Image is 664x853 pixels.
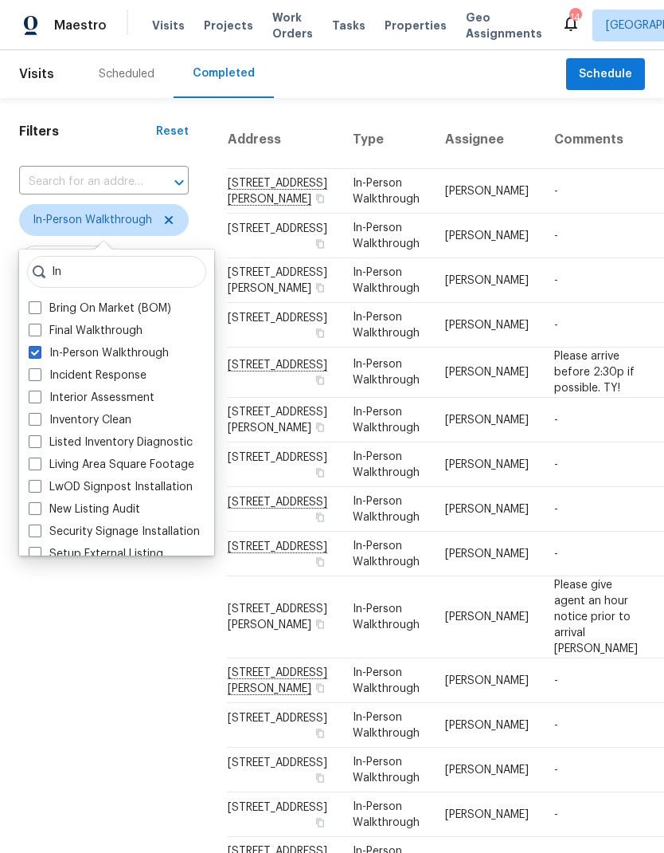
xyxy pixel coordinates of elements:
[313,816,327,830] button: Copy Address
[19,170,144,195] input: Search for an address...
[227,576,340,658] td: [STREET_ADDRESS][PERSON_NAME]
[340,169,432,214] td: In-Person Walkthrough
[156,124,189,140] div: Reset
[340,111,432,169] th: Type
[29,390,154,406] label: Interior Assessment
[432,442,541,487] td: [PERSON_NAME]
[29,368,146,383] label: Incident Response
[579,65,632,85] span: Schedule
[541,748,650,792] td: -
[541,487,650,532] td: -
[432,398,541,442] td: [PERSON_NAME]
[385,18,447,33] span: Properties
[33,212,152,228] span: In-Person Walkthrough
[340,303,432,348] td: In-Person Walkthrough
[432,348,541,398] td: [PERSON_NAME]
[227,703,340,748] td: [STREET_ADDRESS]
[432,258,541,303] td: [PERSON_NAME]
[541,658,650,703] td: -
[541,348,650,398] td: Please arrive before 2:30p if possible. TY!
[272,10,313,41] span: Work Orders
[541,576,650,658] td: Please give agent an hour notice prior to arrival [PERSON_NAME]
[432,303,541,348] td: [PERSON_NAME]
[227,748,340,792] td: [STREET_ADDRESS]
[227,111,340,169] th: Address
[340,442,432,487] td: In-Person Walkthrough
[541,214,650,258] td: -
[340,532,432,576] td: In-Person Walkthrough
[152,18,185,33] span: Visits
[541,303,650,348] td: -
[340,214,432,258] td: In-Person Walkthrough
[541,111,650,169] th: Comments
[313,555,327,569] button: Copy Address
[227,792,340,837] td: [STREET_ADDRESS]
[432,658,541,703] td: [PERSON_NAME]
[227,214,340,258] td: [STREET_ADDRESS]
[29,301,171,316] label: Bring On Market (BOM)
[340,748,432,792] td: In-Person Walkthrough
[340,398,432,442] td: In-Person Walkthrough
[340,348,432,398] td: In-Person Walkthrough
[313,771,327,785] button: Copy Address
[432,111,541,169] th: Assignee
[29,434,193,450] label: Listed Inventory Diagnostic
[29,546,163,562] label: Setup External Listing
[313,191,327,206] button: Copy Address
[432,792,541,837] td: [PERSON_NAME]
[313,281,327,295] button: Copy Address
[313,326,327,340] button: Copy Address
[193,65,255,81] div: Completed
[541,703,650,748] td: -
[313,373,327,387] button: Copy Address
[432,487,541,532] td: [PERSON_NAME]
[541,442,650,487] td: -
[19,57,54,92] span: Visits
[313,681,327,695] button: Copy Address
[432,214,541,258] td: [PERSON_NAME]
[313,420,327,434] button: Copy Address
[432,576,541,658] td: [PERSON_NAME]
[569,10,580,26] div: 14
[340,658,432,703] td: In-Person Walkthrough
[313,466,327,480] button: Copy Address
[29,524,200,540] label: Security Signage Installation
[29,323,143,339] label: Final Walkthrough
[466,10,542,41] span: Geo Assignments
[432,748,541,792] td: [PERSON_NAME]
[204,18,253,33] span: Projects
[168,171,190,194] button: Open
[99,66,154,82] div: Scheduled
[313,726,327,741] button: Copy Address
[29,345,169,361] label: In-Person Walkthrough
[227,303,340,348] td: [STREET_ADDRESS]
[541,792,650,837] td: -
[541,169,650,214] td: -
[19,124,156,140] h1: Filters
[432,703,541,748] td: [PERSON_NAME]
[227,442,340,487] td: [STREET_ADDRESS]
[340,703,432,748] td: In-Person Walkthrough
[227,258,340,303] td: [STREET_ADDRESS][PERSON_NAME]
[313,237,327,251] button: Copy Address
[29,501,140,517] label: New Listing Audit
[227,398,340,442] td: [STREET_ADDRESS][PERSON_NAME]
[340,792,432,837] td: In-Person Walkthrough
[332,20,365,31] span: Tasks
[29,412,131,428] label: Inventory Clean
[340,258,432,303] td: In-Person Walkthrough
[29,457,194,473] label: Living Area Square Footage
[432,169,541,214] td: [PERSON_NAME]
[340,576,432,658] td: In-Person Walkthrough
[340,487,432,532] td: In-Person Walkthrough
[54,18,107,33] span: Maestro
[432,532,541,576] td: [PERSON_NAME]
[541,532,650,576] td: -
[566,58,645,91] button: Schedule
[313,617,327,631] button: Copy Address
[313,510,327,525] button: Copy Address
[29,479,193,495] label: LwOD Signpost Installation
[541,398,650,442] td: -
[541,258,650,303] td: -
